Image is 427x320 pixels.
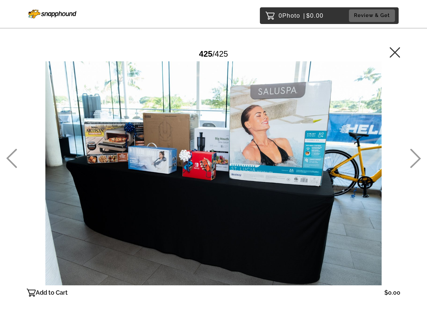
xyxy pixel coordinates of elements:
[36,287,68,298] p: Add to Cart
[199,47,228,61] div: /
[303,12,305,19] span: |
[199,49,212,58] span: 425
[282,10,300,21] span: Photo
[279,10,324,21] p: 0 $0.00
[215,49,228,58] span: 425
[349,9,395,22] button: Review & Get
[384,287,400,298] p: $0.00
[349,9,397,22] a: Review & Get
[28,10,76,18] img: Snapphound Logo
